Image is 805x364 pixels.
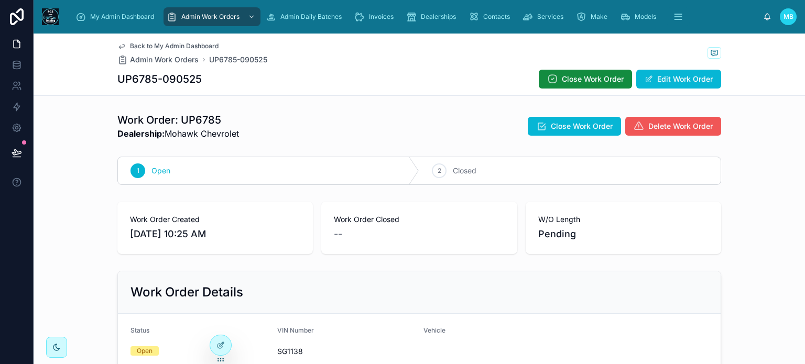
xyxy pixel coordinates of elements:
span: Contacts [483,13,510,21]
span: Delete Work Order [648,121,713,131]
span: W/O Length [538,214,709,225]
button: Delete Work Order [625,117,721,136]
div: Open [137,346,153,356]
span: Open [151,166,170,176]
h1: Work Order: UP6785 [117,113,239,127]
span: VIN Number [277,326,314,334]
span: SG1138 [277,346,416,357]
a: UP6785-090525 [209,54,267,65]
span: -- [334,227,342,241]
a: Contacts [465,7,517,26]
span: Closed [453,166,476,176]
span: Admin Work Orders [181,13,240,21]
span: Close Work Order [562,74,624,84]
a: Admin Work Orders [164,7,260,26]
button: Edit Work Order [636,70,721,89]
span: Make [591,13,607,21]
span: 2 [438,167,441,175]
span: Invoices [369,13,394,21]
a: Make [573,7,615,26]
a: Dealerships [403,7,463,26]
a: Models [617,7,663,26]
a: Invoices [351,7,401,26]
span: Pending [538,227,709,241]
span: Back to My Admin Dashboard [130,42,219,50]
a: Admin Daily Batches [263,7,349,26]
a: Admin Work Orders [117,54,199,65]
span: [DATE] 10:25 AM [130,227,300,241]
a: My Admin Dashboard [72,7,161,26]
strong: Dealership: [117,128,165,139]
span: Admin Work Orders [130,54,199,65]
span: Vehicle [423,326,445,334]
img: App logo [42,8,59,25]
h1: UP6785-090525 [117,72,202,86]
a: Services [519,7,571,26]
h2: Work Order Details [130,284,243,301]
span: Work Order Created [130,214,300,225]
span: MB [784,13,793,21]
span: Models [635,13,656,21]
span: Services [537,13,563,21]
a: Back to My Admin Dashboard [117,42,219,50]
span: Dealerships [421,13,456,21]
button: Close Work Order [539,70,632,89]
span: Close Work Order [551,121,613,131]
div: scrollable content [67,5,763,28]
span: 1 [137,167,139,175]
span: Mohawk Chevrolet [117,127,239,140]
span: Status [130,326,149,334]
span: My Admin Dashboard [90,13,154,21]
span: Admin Daily Batches [280,13,342,21]
button: Close Work Order [528,117,621,136]
span: Work Order Closed [334,214,504,225]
